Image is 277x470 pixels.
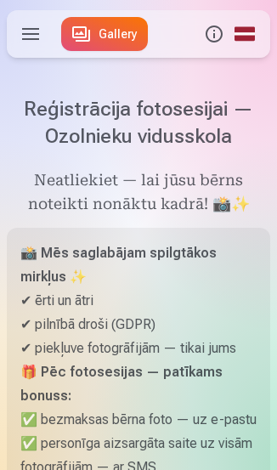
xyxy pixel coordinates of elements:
h1: Reģistrācija fotosesijai — Ozolnieku vidusskola [7,95,270,150]
a: Gallery [61,17,148,51]
a: Global [229,10,260,58]
h5: Neatliekiet — lai jūsu bērns noteikti nonāktu kadrā! 📸✨ [7,170,270,218]
button: Info [199,10,229,58]
strong: 📸 Mēs saglabājam spilgtākos mirkļus ✨ [20,245,217,285]
p: ✔ ērti un ātri [20,289,257,313]
p: ✔ pilnībā droši (GDPR) [20,313,257,337]
p: ✅ bezmaksas bērna foto — uz e-pastu [20,408,257,432]
p: ✔ piekļuve fotogrāfijām — tikai jums [20,337,257,360]
strong: 🎁 Pēc fotosesijas — patīkams bonuss: [20,364,223,404]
